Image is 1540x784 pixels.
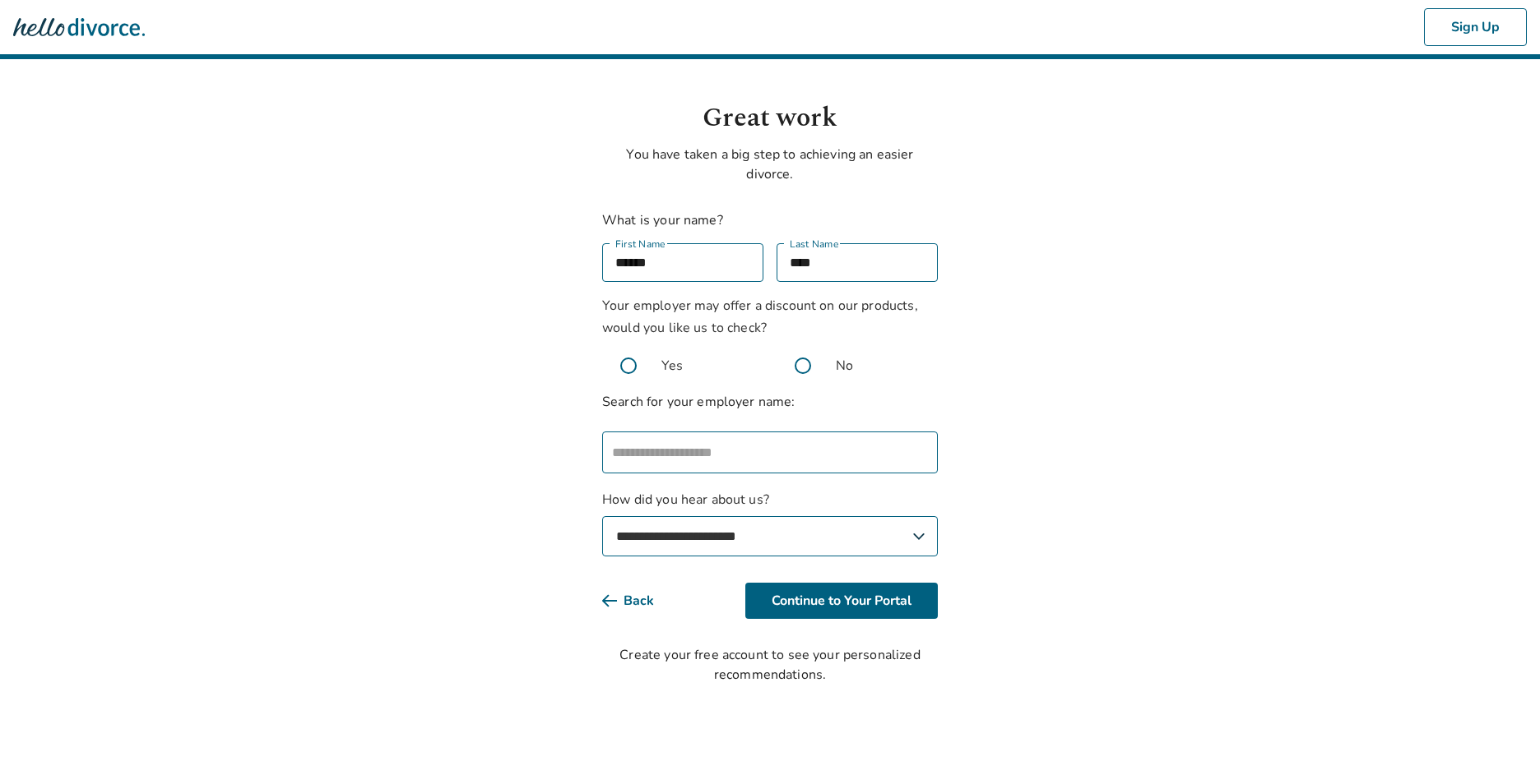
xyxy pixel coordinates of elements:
button: Continue to Your Portal [745,583,938,619]
button: Sign Up [1424,8,1527,46]
select: How did you hear about us? [602,516,938,556]
div: Create your free account to see your personalized recommendations. [602,645,938,685]
label: First Name [615,236,666,252]
p: You have taken a big step to achieving an easier divorce. [602,145,938,184]
label: Last Name [790,236,839,252]
iframe: Chat Widget [1458,705,1540,784]
span: Your employer may offer a discount on our products, would you like us to check? [602,297,918,337]
button: Back [602,583,680,619]
label: Search for your employer name: [602,393,796,411]
span: Yes [661,356,683,376]
h1: Great work [602,99,938,138]
span: No [836,356,853,376]
label: How did you hear about us? [602,490,938,556]
img: Hello Divorce Logo [13,11,145,44]
label: What is your name? [602,211,723,229]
